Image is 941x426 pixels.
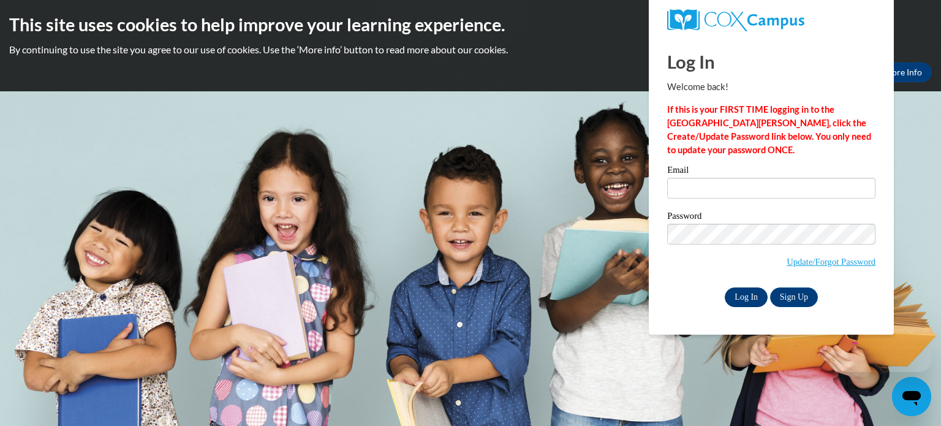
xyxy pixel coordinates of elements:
p: Welcome back! [667,80,875,94]
a: Sign Up [770,287,818,307]
label: Password [667,211,875,224]
a: Update/Forgot Password [787,257,875,267]
strong: If this is your FIRST TIME logging in to the [GEOGRAPHIC_DATA][PERSON_NAME], click the Create/Upd... [667,104,871,155]
label: Email [667,165,875,178]
img: COX Campus [667,9,804,31]
iframe: Button to launch messaging window [892,377,931,416]
h2: This site uses cookies to help improve your learning experience. [9,12,932,37]
input: Log In [725,287,768,307]
a: COX Campus [667,9,875,31]
h1: Log In [667,49,875,74]
a: More Info [874,63,932,82]
p: By continuing to use the site you agree to our use of cookies. Use the ‘More info’ button to read... [9,43,932,56]
iframe: Message from company [835,345,931,372]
